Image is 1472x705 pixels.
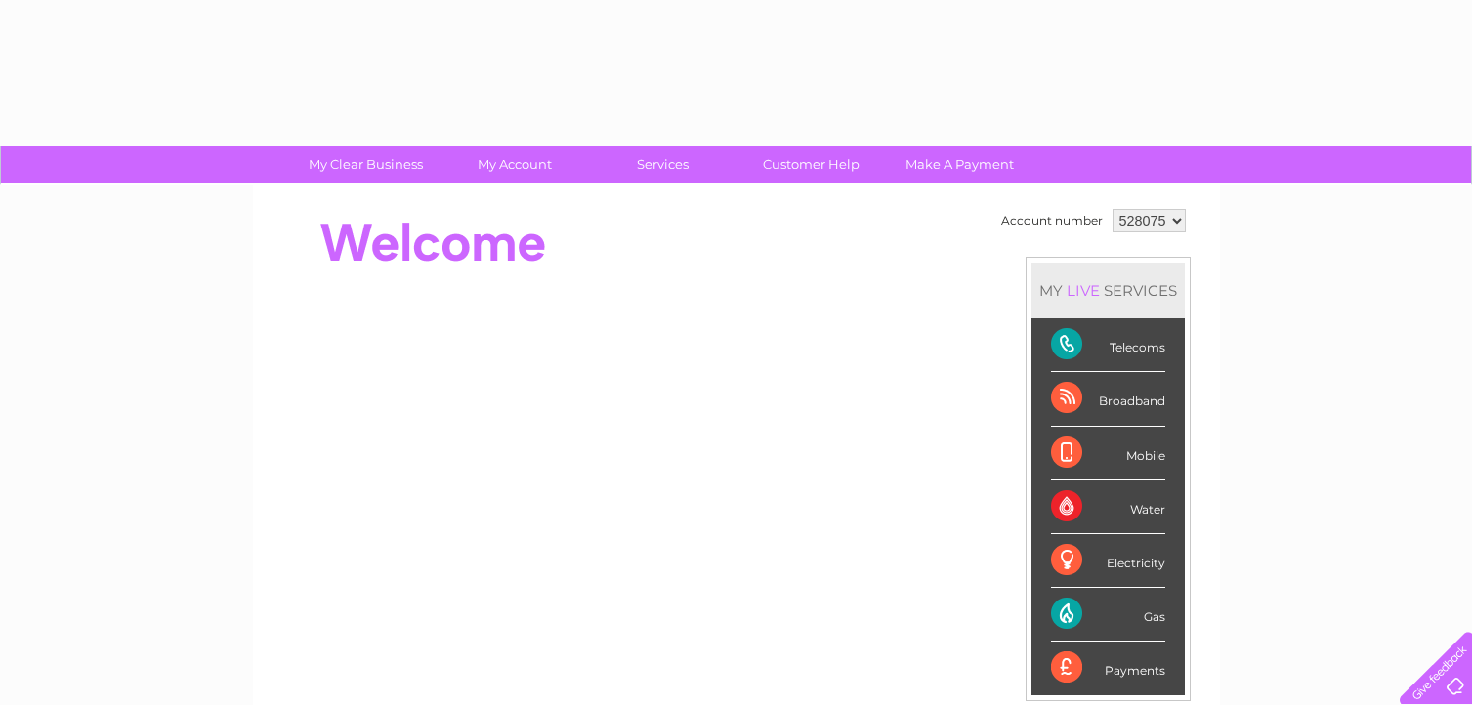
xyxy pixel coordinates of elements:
div: MY SERVICES [1031,263,1185,318]
td: Account number [996,204,1108,237]
a: Services [582,146,743,183]
div: Electricity [1051,534,1165,588]
a: My Clear Business [285,146,446,183]
a: Customer Help [731,146,892,183]
div: Telecoms [1051,318,1165,372]
div: Water [1051,480,1165,534]
a: My Account [434,146,595,183]
div: Gas [1051,588,1165,642]
a: Make A Payment [879,146,1040,183]
div: LIVE [1063,281,1104,300]
div: Mobile [1051,427,1165,480]
div: Broadband [1051,372,1165,426]
div: Payments [1051,642,1165,694]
